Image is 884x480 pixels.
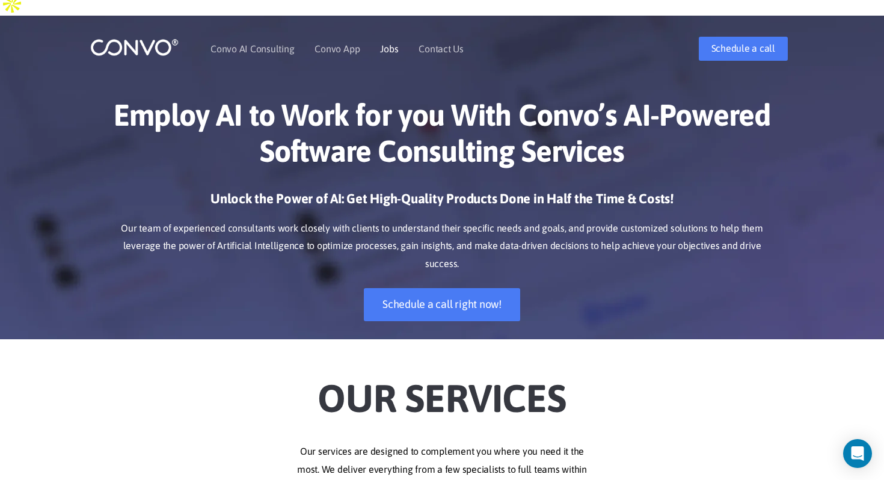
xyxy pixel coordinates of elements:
h1: Employ AI to Work for you With Convo’s AI-Powered Software Consulting Services [108,97,776,178]
h2: Our Services [108,357,776,425]
div: Open Intercom Messenger [843,439,872,468]
a: Schedule a call [699,37,788,61]
a: Schedule a call right now! [364,288,520,321]
p: Our team of experienced consultants work closely with clients to understand their specific needs ... [108,220,776,274]
a: Jobs [380,44,398,54]
h3: Unlock the Power of AI: Get High-Quality Products Done in Half the Time & Costs! [108,190,776,217]
a: Contact Us [419,44,464,54]
a: Convo AI Consulting [210,44,294,54]
a: Convo App [315,44,360,54]
img: logo_1.png [90,38,179,57]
